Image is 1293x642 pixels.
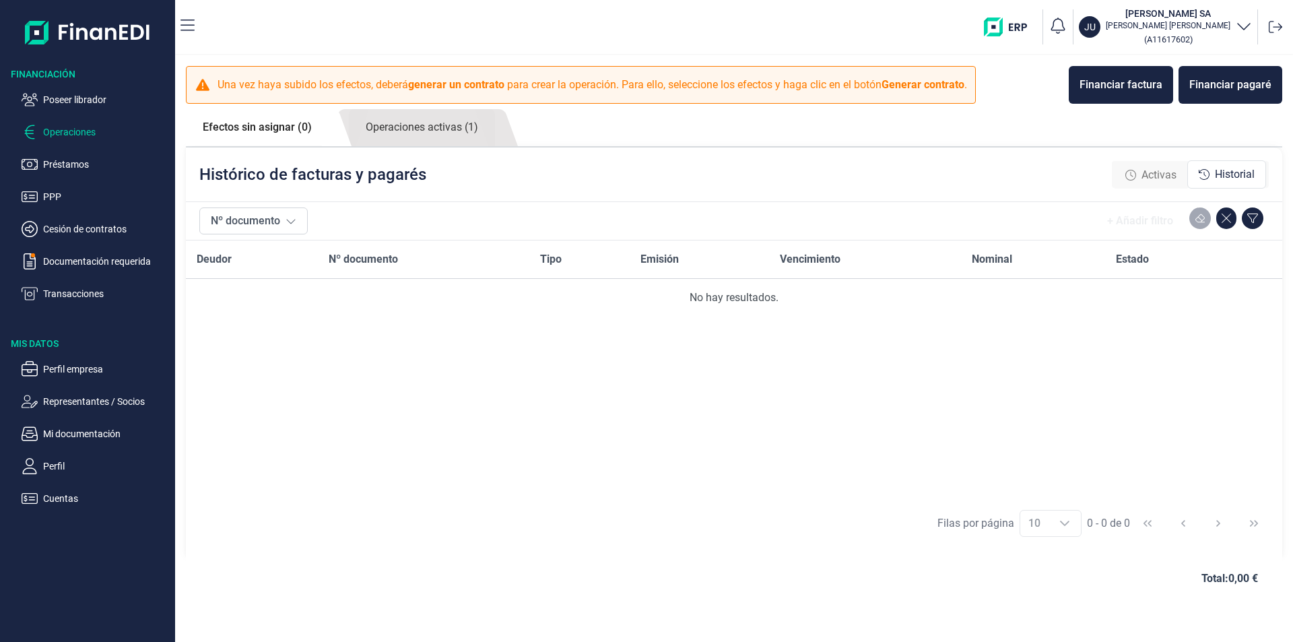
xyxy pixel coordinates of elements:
button: JU[PERSON_NAME] SA[PERSON_NAME] [PERSON_NAME](A11617602) [1079,7,1252,47]
button: First Page [1131,507,1164,540]
button: PPP [22,189,170,205]
button: Next Page [1202,507,1234,540]
span: Deudor [197,251,232,267]
button: Operaciones [22,124,170,140]
p: Préstamos [43,156,170,172]
span: 0 - 0 de 0 [1087,518,1130,529]
div: Choose [1049,511,1081,536]
button: Last Page [1238,507,1270,540]
p: Histórico de facturas y pagarés [199,164,426,185]
button: Nº documento [199,207,308,234]
p: Transacciones [43,286,170,302]
b: generar un contrato [408,78,504,91]
span: Total: 0,00 € [1201,571,1258,587]
div: No hay resultados. [197,290,1271,306]
a: Efectos sin asignar (0) [186,109,329,146]
div: Financiar factura [1080,77,1162,93]
p: Representantes / Socios [43,393,170,410]
button: Perfil empresa [22,361,170,377]
span: Emisión [640,251,679,267]
button: Perfil [22,458,170,474]
button: Préstamos [22,156,170,172]
p: Una vez haya subido los efectos, deberá para crear la operación. Para ello, seleccione los efecto... [218,77,967,93]
a: Operaciones activas (1) [349,109,495,146]
button: Financiar factura [1069,66,1173,104]
p: Documentación requerida [43,253,170,269]
div: Financiar pagaré [1189,77,1271,93]
button: Financiar pagaré [1179,66,1282,104]
button: Cesión de contratos [22,221,170,237]
p: Perfil empresa [43,361,170,377]
span: Historial [1215,166,1255,183]
span: Activas [1141,167,1176,183]
p: Cuentas [43,490,170,507]
p: Perfil [43,458,170,474]
p: Poseer librador [43,92,170,108]
div: Historial [1187,160,1266,189]
div: Activas [1115,162,1187,189]
button: Transacciones [22,286,170,302]
h3: [PERSON_NAME] SA [1106,7,1230,20]
small: Copiar cif [1144,34,1193,44]
span: Tipo [540,251,562,267]
p: Cesión de contratos [43,221,170,237]
button: Documentación requerida [22,253,170,269]
span: Vencimiento [780,251,840,267]
p: [PERSON_NAME] [PERSON_NAME] [1106,20,1230,31]
p: PPP [43,189,170,205]
button: Representantes / Socios [22,393,170,410]
button: Mi documentación [22,426,170,442]
img: Logo de aplicación [25,11,151,54]
button: Poseer librador [22,92,170,108]
button: Previous Page [1167,507,1199,540]
p: Mi documentación [43,426,170,442]
span: Nº documento [329,251,398,267]
b: Generar contrato [882,78,964,91]
button: Cuentas [22,490,170,507]
span: Nominal [972,251,1012,267]
span: Estado [1116,251,1149,267]
p: JU [1084,20,1096,34]
div: Filas por página [937,515,1014,532]
p: Operaciones [43,124,170,140]
img: erp [984,18,1037,36]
